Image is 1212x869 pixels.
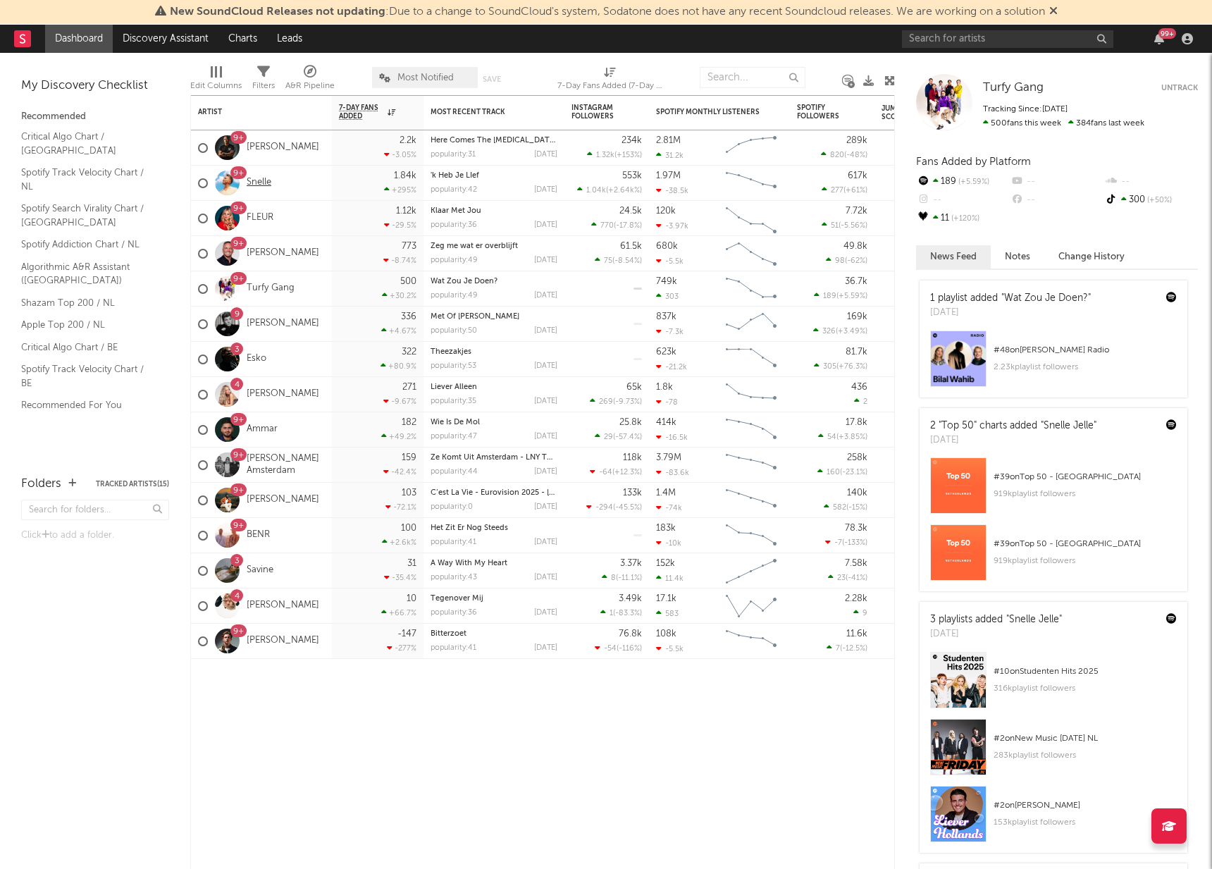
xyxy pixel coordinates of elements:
[190,60,242,101] div: Edit Columns
[956,178,989,186] span: +5.59 %
[397,73,454,82] span: Most Notified
[402,418,416,427] div: 182
[381,432,416,441] div: +49.2 %
[813,326,867,335] div: ( )
[882,351,938,368] div: 60.6
[983,81,1044,95] a: Turfy Gang
[700,67,805,88] input: Search...
[656,242,678,251] div: 680k
[586,187,606,195] span: 1.04k
[656,257,684,266] div: -5.5k
[847,488,867,498] div: 140k
[431,137,557,144] div: Here Comes The Prozac (Dione's Gabber Remix)
[21,165,155,194] a: Spotify Track Velocity Chart / NL
[615,398,640,406] span: -9.73 %
[882,104,917,121] div: Jump Score
[1145,197,1172,204] span: +50 %
[285,60,335,101] div: A&R Pipeline
[846,347,867,357] div: 81.7k
[431,454,557,462] div: Ze Komt Uit Amsterdam - LNY TNZ Remix
[839,433,865,441] span: +3.85 %
[626,383,642,392] div: 65k
[822,185,867,195] div: ( )
[846,207,867,216] div: 7.72k
[431,278,497,285] a: Wat Zou Je Doen?
[615,433,640,441] span: -57.4 %
[247,424,278,436] a: Ammar
[719,483,783,518] svg: Chart title
[402,242,416,251] div: 773
[983,119,1144,128] span: 384 fans last week
[557,78,663,94] div: 7-Day Fans Added (7-Day Fans Added)
[622,136,642,145] div: 234k
[431,524,508,532] a: Het Zit Er Nog Steeds
[1104,191,1198,209] div: 300
[577,185,642,195] div: ( )
[247,529,270,541] a: BENR
[267,25,312,53] a: Leads
[994,536,1177,553] div: # 39 on Top 50 - [GEOGRAPHIC_DATA]
[247,177,271,189] a: Snelle
[599,398,613,406] span: 269
[1154,33,1164,44] button: 99+
[590,467,642,476] div: ( )
[994,553,1177,569] div: 919k playlist followers
[824,503,867,512] div: ( )
[381,326,416,335] div: +4.67 %
[21,340,155,355] a: Critical Algo Chart / BE
[402,383,416,392] div: 271
[431,362,476,370] div: popularity: 53
[719,448,783,483] svg: Chart title
[285,78,335,94] div: A&R Pipeline
[719,130,783,166] svg: Chart title
[1158,28,1176,39] div: 99 +
[431,221,477,229] div: popularity: 36
[823,363,836,371] span: 305
[920,719,1187,786] a: #2onNew Music [DATE] NL283kplaylist followers
[902,30,1113,48] input: Search for artists
[882,492,938,509] div: 63.2
[822,328,836,335] span: 326
[431,172,479,180] a: 'k Heb Je LIef
[534,257,557,264] div: [DATE]
[402,488,416,498] div: 103
[431,278,557,285] div: Wat Zou Je Doen?
[994,359,1177,376] div: 2.23k playlist followers
[431,524,557,532] div: Het Zit Er Nog Steeds
[839,292,865,300] span: +5.59 %
[822,221,867,230] div: ( )
[920,524,1187,591] a: #39onTop 50 - [GEOGRAPHIC_DATA]919kplaylist followers
[383,467,416,476] div: -42.4 %
[656,186,688,195] div: -38.5k
[830,152,844,159] span: 820
[623,453,642,462] div: 118k
[21,527,169,544] div: Click to add a folder.
[983,105,1068,113] span: Tracking Since: [DATE]
[619,418,642,427] div: 25.8k
[218,25,267,53] a: Charts
[600,222,614,230] span: 770
[930,419,1096,433] div: 2 "Top 50" charts added
[619,207,642,216] div: 24.5k
[863,398,867,406] span: 2
[920,457,1187,524] a: #39onTop 50 - [GEOGRAPHIC_DATA]919kplaylist followers
[847,257,865,265] span: -62 %
[930,291,1091,306] div: 1 playlist added
[916,245,991,269] button: News Feed
[656,362,687,371] div: -21.2k
[384,150,416,159] div: -3.05 %
[994,730,1177,747] div: # 2 on New Music [DATE] NL
[590,397,642,406] div: ( )
[96,481,169,488] button: Tracked Artists(15)
[614,257,640,265] span: -8.54 %
[994,814,1177,831] div: 153k playlist followers
[431,419,480,426] a: Wie Is De Mol
[818,432,867,441] div: ( )
[656,277,677,286] div: 749k
[170,6,1045,18] span: : Due to a change to SoundCloud's system, Sodatone does not have any recent Soundcloud releases. ...
[587,150,642,159] div: ( )
[384,221,416,230] div: -29.5 %
[400,277,416,286] div: 500
[247,212,273,224] a: FLEUR
[623,488,642,498] div: 133k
